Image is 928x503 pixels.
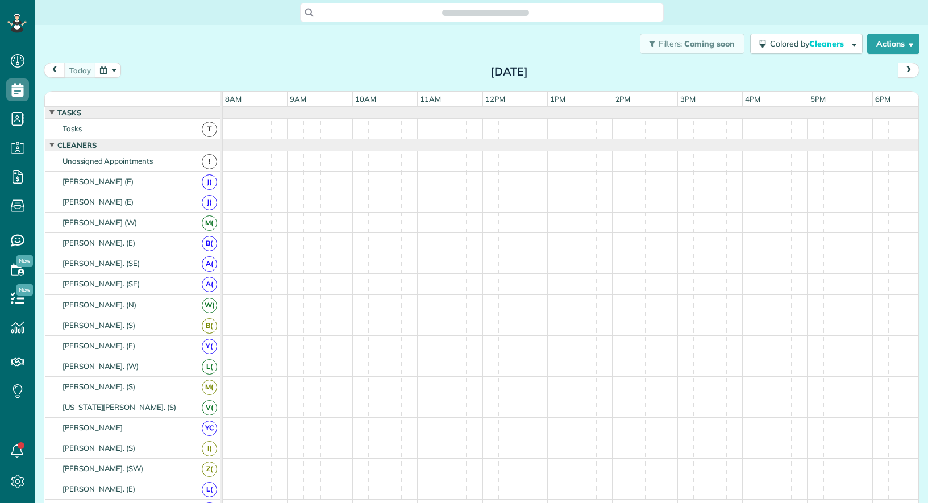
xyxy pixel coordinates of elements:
span: [PERSON_NAME]. (SE) [60,259,142,268]
span: L( [202,482,217,497]
span: T [202,122,217,137]
span: [PERSON_NAME] [60,423,126,432]
span: 6pm [873,94,893,103]
span: 3pm [678,94,698,103]
button: next [898,63,919,78]
h2: [DATE] [438,65,580,78]
span: [PERSON_NAME]. (S) [60,443,138,452]
span: 10am [353,94,378,103]
span: B( [202,318,217,334]
button: prev [44,63,65,78]
span: New [16,255,33,267]
span: [PERSON_NAME]. (N) [60,300,139,309]
span: 8am [223,94,244,103]
span: 2pm [613,94,633,103]
span: Search ZenMaid… [453,7,518,18]
span: 12pm [483,94,507,103]
span: M( [202,380,217,395]
span: New [16,284,33,296]
span: Unassigned Appointments [60,156,155,165]
span: J( [202,195,217,210]
button: today [64,63,96,78]
span: 4pm [743,94,763,103]
span: A( [202,256,217,272]
span: J( [202,174,217,190]
span: [PERSON_NAME]. (W) [60,361,141,371]
span: A( [202,277,217,292]
span: W( [202,298,217,313]
span: 1pm [548,94,568,103]
span: [PERSON_NAME]. (S) [60,382,138,391]
span: Filters: [659,39,683,49]
span: [PERSON_NAME] (W) [60,218,139,227]
span: [PERSON_NAME]. (E) [60,238,138,247]
span: Cleaners [55,140,99,149]
span: [US_STATE][PERSON_NAME]. (S) [60,402,178,411]
span: [PERSON_NAME]. (S) [60,321,138,330]
span: I( [202,441,217,456]
span: 9am [288,94,309,103]
span: L( [202,359,217,375]
span: ! [202,154,217,169]
span: M( [202,215,217,231]
span: [PERSON_NAME] (E) [60,177,136,186]
span: YC [202,421,217,436]
span: Tasks [55,108,84,117]
span: Cleaners [809,39,846,49]
span: Colored by [770,39,848,49]
span: [PERSON_NAME]. (E) [60,484,138,493]
button: Colored byCleaners [750,34,863,54]
span: Coming soon [684,39,735,49]
span: Z( [202,462,217,477]
span: 5pm [808,94,828,103]
span: 11am [418,94,443,103]
span: [PERSON_NAME]. (SE) [60,279,142,288]
span: [PERSON_NAME] (E) [60,197,136,206]
span: [PERSON_NAME]. (SW) [60,464,145,473]
span: [PERSON_NAME]. (E) [60,341,138,350]
button: Actions [867,34,919,54]
span: Tasks [60,124,84,133]
span: B( [202,236,217,251]
span: Y( [202,339,217,354]
span: V( [202,400,217,415]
